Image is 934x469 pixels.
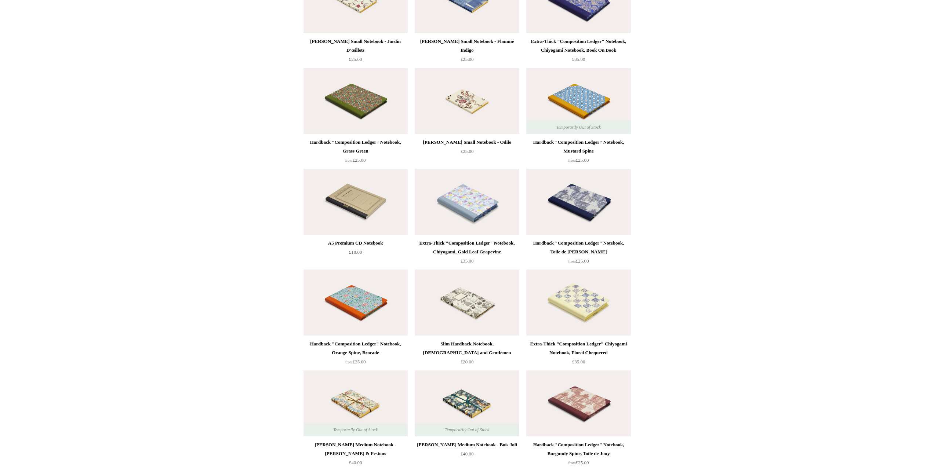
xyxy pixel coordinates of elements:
[526,270,630,336] a: Extra-Thick "Composition Ledger" Chiyogami Notebook, Floral Chequered Extra-Thick "Composition Le...
[526,37,630,67] a: Extra-Thick "Composition Ledger" Notebook, Chiyogami Notebook, Book On Book £35.00
[415,169,519,235] img: Extra-Thick "Composition Ledger" Notebook, Chiyogami, Gold Leaf Grapevine
[305,440,406,458] div: [PERSON_NAME] Medium Notebook - [PERSON_NAME] & Festons
[572,56,585,62] span: £35.00
[415,370,519,436] a: Antoinette Poisson Medium Notebook - Bois Joli Antoinette Poisson Medium Notebook - Bois Joli Tem...
[568,258,589,264] span: £25.00
[461,258,474,264] span: £35.00
[345,157,366,163] span: £25.00
[528,340,629,357] div: Extra-Thick "Composition Ledger" Chiyogami Notebook, Floral Chequered
[568,157,589,163] span: £25.00
[304,270,408,336] img: Hardback "Composition Ledger" Notebook, Orange Spine, Brocade
[461,451,474,457] span: £40.00
[417,340,517,357] div: Slim Hardback Notebook, [DEMOGRAPHIC_DATA] and Gentlemen
[526,270,630,336] img: Extra-Thick "Composition Ledger" Chiyogami Notebook, Floral Chequered
[326,423,385,436] span: Temporarily Out of Stock
[528,138,629,155] div: Hardback "Composition Ledger" Notebook, Mustard Spine
[526,370,630,436] img: Hardback "Composition Ledger" Notebook, Burgundy Spine, Toile de Jouy
[568,158,576,162] span: from
[304,68,408,134] a: Hardback "Composition Ledger" Notebook, Grass Green Hardback "Composition Ledger" Notebook, Grass...
[417,138,517,147] div: [PERSON_NAME] Small Notebook - Odile
[349,460,362,465] span: £40.00
[305,340,406,357] div: Hardback "Composition Ledger" Notebook, Orange Spine, Brocade
[526,169,630,235] a: Hardback "Composition Ledger" Notebook, Toile de Jouy Hardback "Composition Ledger" Notebook, Toi...
[461,359,474,364] span: £20.00
[304,239,408,269] a: A5 Premium CD Notebook £18.00
[417,37,517,55] div: [PERSON_NAME] Small Notebook - Flammé Indigo
[526,370,630,436] a: Hardback "Composition Ledger" Notebook, Burgundy Spine, Toile de Jouy Hardback "Composition Ledge...
[526,169,630,235] img: Hardback "Composition Ledger" Notebook, Toile de Jouy
[528,37,629,55] div: Extra-Thick "Composition Ledger" Notebook, Chiyogami Notebook, Book On Book
[349,249,362,255] span: £18.00
[415,68,519,134] img: Antoinette Poisson Small Notebook - Odile
[526,239,630,269] a: Hardback "Composition Ledger" Notebook, Toile de [PERSON_NAME] from£25.00
[304,340,408,370] a: Hardback "Composition Ledger" Notebook, Orange Spine, Brocade from£25.00
[415,270,519,336] img: Slim Hardback Notebook, Ladies and Gentlemen
[549,121,608,134] span: Temporarily Out of Stock
[304,37,408,67] a: [PERSON_NAME] Small Notebook - Jardin D’œillets £25.00
[304,169,408,235] a: A5 Premium CD Notebook A5 Premium CD Notebook
[461,149,474,154] span: £25.00
[526,138,630,168] a: Hardback "Composition Ledger" Notebook, Mustard Spine from£25.00
[305,239,406,248] div: A5 Premium CD Notebook
[437,423,497,436] span: Temporarily Out of Stock
[415,340,519,370] a: Slim Hardback Notebook, [DEMOGRAPHIC_DATA] and Gentlemen £20.00
[304,138,408,168] a: Hardback "Composition Ledger" Notebook, Grass Green from£25.00
[304,370,408,436] img: Antoinette Poisson Medium Notebook - Guirlande & Festons
[568,461,576,465] span: from
[415,370,519,436] img: Antoinette Poisson Medium Notebook - Bois Joli
[526,68,630,134] img: Hardback "Composition Ledger" Notebook, Mustard Spine
[304,68,408,134] img: Hardback "Composition Ledger" Notebook, Grass Green
[415,270,519,336] a: Slim Hardback Notebook, Ladies and Gentlemen Slim Hardback Notebook, Ladies and Gentlemen
[415,239,519,269] a: Extra-Thick "Composition Ledger" Notebook, Chiyogami, Gold Leaf Grapevine £35.00
[415,169,519,235] a: Extra-Thick "Composition Ledger" Notebook, Chiyogami, Gold Leaf Grapevine Extra-Thick "Compositio...
[568,259,576,263] span: from
[415,138,519,168] a: [PERSON_NAME] Small Notebook - Odile £25.00
[526,68,630,134] a: Hardback "Composition Ledger" Notebook, Mustard Spine Hardback "Composition Ledger" Notebook, Mus...
[461,56,474,62] span: £25.00
[528,239,629,256] div: Hardback "Composition Ledger" Notebook, Toile de [PERSON_NAME]
[305,37,406,55] div: [PERSON_NAME] Small Notebook - Jardin D’œillets
[528,440,629,458] div: Hardback "Composition Ledger" Notebook, Burgundy Spine, Toile de Jouy
[568,460,589,465] span: £25.00
[345,360,353,364] span: from
[305,138,406,155] div: Hardback "Composition Ledger" Notebook, Grass Green
[572,359,585,364] span: £35.00
[304,270,408,336] a: Hardback "Composition Ledger" Notebook, Orange Spine, Brocade Hardback "Composition Ledger" Noteb...
[415,37,519,67] a: [PERSON_NAME] Small Notebook - Flammé Indigo £25.00
[526,340,630,370] a: Extra-Thick "Composition Ledger" Chiyogami Notebook, Floral Chequered £35.00
[304,169,408,235] img: A5 Premium CD Notebook
[345,158,353,162] span: from
[417,440,517,449] div: [PERSON_NAME] Medium Notebook - Bois Joli
[415,68,519,134] a: Antoinette Poisson Small Notebook - Odile Antoinette Poisson Small Notebook - Odile
[417,239,517,256] div: Extra-Thick "Composition Ledger" Notebook, Chiyogami, Gold Leaf Grapevine
[349,56,362,62] span: £25.00
[345,359,366,364] span: £25.00
[304,370,408,436] a: Antoinette Poisson Medium Notebook - Guirlande & Festons Antoinette Poisson Medium Notebook - Gui...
